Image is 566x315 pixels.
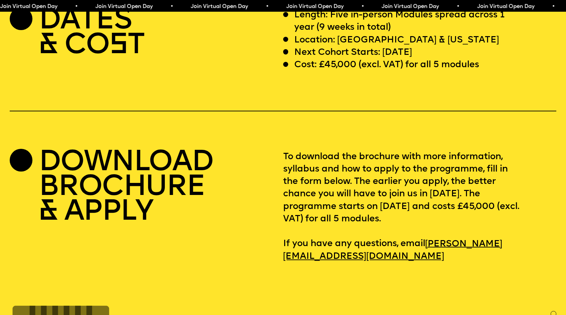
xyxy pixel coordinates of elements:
span: • [361,4,364,9]
p: Cost: £45,000 (excl. VAT) for all 5 modules [294,59,479,71]
p: Next Cohort Starts: [DATE] [294,46,412,59]
p: To download the brochure with more information, syllabus and how to apply to the programme, fill ... [283,151,556,263]
a: [PERSON_NAME][EMAIL_ADDRESS][DOMAIN_NAME] [283,236,502,265]
span: • [552,4,555,9]
span: • [170,4,173,9]
h2: DATES & CO T [39,9,144,59]
span: • [265,4,268,9]
span: • [75,4,78,9]
h2: DOWNLOAD BROCHURE & APPLY [39,151,213,225]
span: S [109,31,127,61]
span: • [456,4,459,9]
p: Location: [GEOGRAPHIC_DATA] & [US_STATE] [294,34,499,46]
p: Length: Five in-person Modules spread across 1 year (9 weeks in total) [294,9,522,34]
